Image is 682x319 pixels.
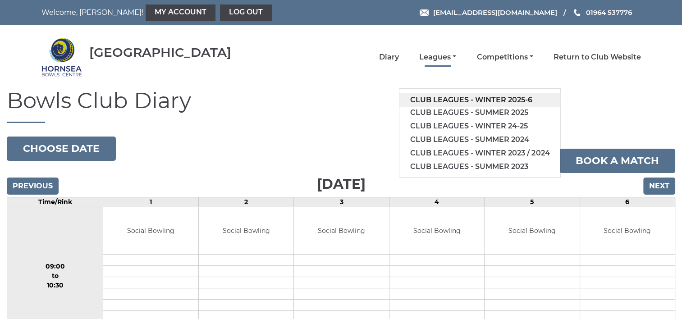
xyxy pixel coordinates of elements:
nav: Welcome, [PERSON_NAME]! [41,5,284,21]
td: 6 [580,197,675,207]
span: 01964 537776 [586,8,632,17]
a: Book a match [559,149,675,173]
td: Social Bowling [580,207,675,255]
td: 3 [294,197,389,207]
ul: Leagues [399,88,561,178]
td: 1 [103,197,198,207]
a: Club leagues - Winter 24-25 [399,119,560,133]
td: Social Bowling [389,207,484,255]
h1: Bowls Club Diary [7,89,675,123]
span: [EMAIL_ADDRESS][DOMAIN_NAME] [433,8,557,17]
a: Club leagues - Winter 2023 / 2024 [399,146,560,160]
a: Club leagues - Summer 2023 [399,160,560,173]
td: Social Bowling [294,207,389,255]
a: Leagues [419,52,456,62]
td: 5 [485,197,580,207]
a: Diary [379,52,399,62]
input: Next [643,178,675,195]
a: Club leagues - Winter 2025-6 [399,93,560,107]
a: Log out [220,5,272,21]
td: 2 [198,197,293,207]
td: Social Bowling [103,207,198,255]
td: Social Bowling [199,207,293,255]
img: Phone us [574,9,580,16]
div: [GEOGRAPHIC_DATA] [89,46,231,59]
td: Time/Rink [7,197,103,207]
a: Return to Club Website [554,52,641,62]
a: Club leagues - Summer 2024 [399,133,560,146]
a: Email [EMAIL_ADDRESS][DOMAIN_NAME] [420,7,557,18]
a: Phone us 01964 537776 [572,7,632,18]
img: Email [420,9,429,16]
a: Club leagues - Summer 2025 [399,106,560,119]
td: 4 [389,197,484,207]
a: My Account [146,5,215,21]
button: Choose date [7,137,116,161]
td: Social Bowling [485,207,579,255]
a: Competitions [476,52,533,62]
img: Hornsea Bowls Centre [41,37,82,77]
input: Previous [7,178,59,195]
